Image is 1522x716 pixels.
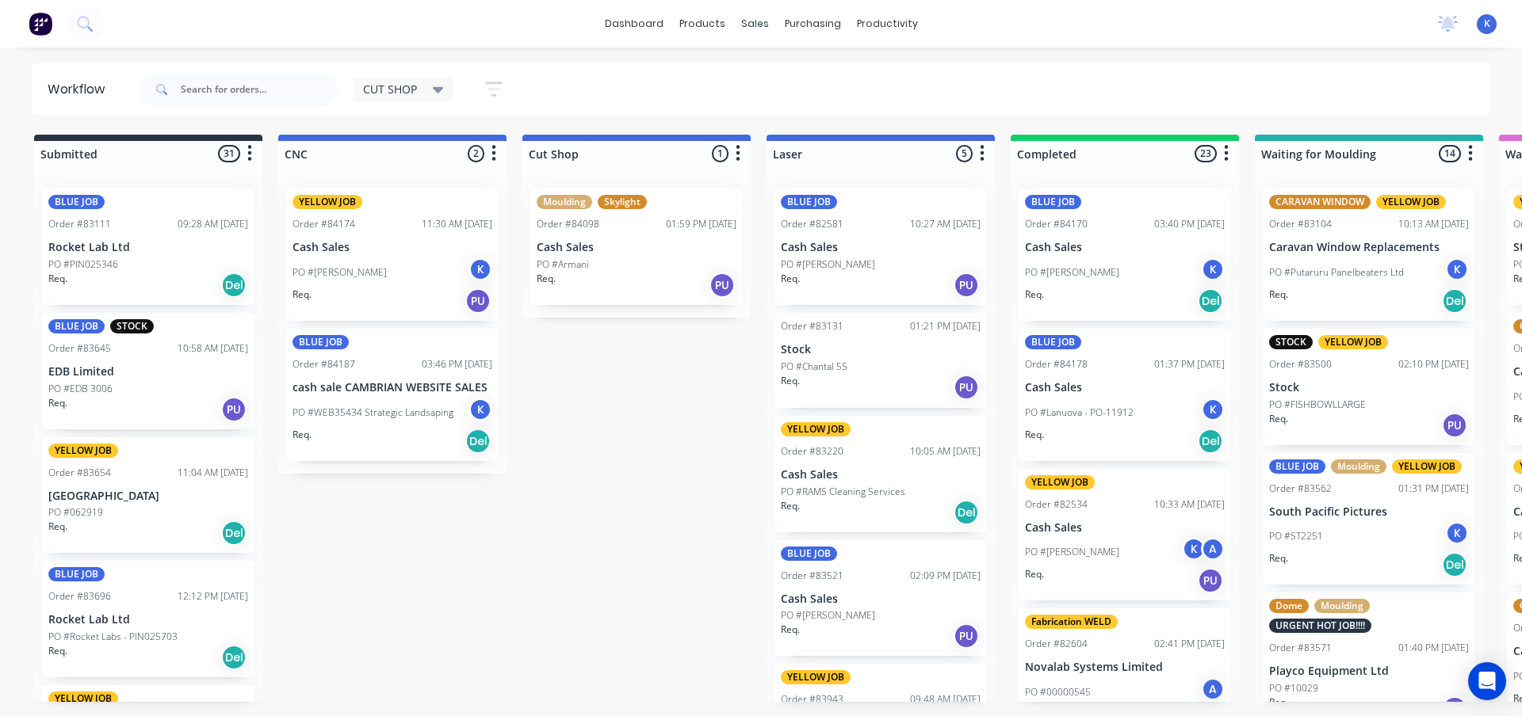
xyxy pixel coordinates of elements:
p: South Pacific Pictures [1269,505,1469,519]
p: Req. [781,374,800,388]
div: 03:40 PM [DATE] [1154,217,1225,231]
div: BLUE JOB [781,547,837,561]
div: Order #84098 [537,217,599,231]
p: PO #062919 [48,505,103,520]
p: Stock [781,343,981,356]
div: BLUE JOBOrder #8352102:09 PM [DATE]Cash SalesPO #[PERSON_NAME]Req.PU [774,540,987,657]
div: BLUE JOBOrder #8418703:46 PM [DATE]cash sale CAMBRIAN WEBSITE SALESPO #WEB35434 Strategic Landsap... [286,329,499,461]
p: Req. [293,288,312,302]
div: Moulding [1314,599,1370,613]
div: STOCKYELLOW JOBOrder #8350002:10 PM [DATE]StockPO #FISHBOWLLARGEReq.PU [1263,329,1475,445]
p: Cash Sales [1025,241,1225,254]
div: YELLOW JOB [781,422,851,436]
p: Novalab Systems Limited [1025,661,1225,674]
div: Order #83521 [781,569,843,583]
div: BLUE JOB [1025,195,1081,209]
div: 10:27 AM [DATE] [910,217,981,231]
div: BLUE JOB [1025,335,1081,349]
div: PU [954,623,979,649]
div: Order #83696 [48,589,111,604]
div: 11:30 AM [DATE] [422,217,492,231]
div: PU [1442,413,1467,438]
div: K [1445,257,1469,281]
div: PU [954,272,979,298]
div: YELLOW JOB [781,670,851,684]
p: PO #ST2251 [1269,529,1323,543]
div: 01:59 PM [DATE] [666,217,736,231]
div: Moulding [537,195,592,209]
a: dashboard [597,12,671,36]
div: 09:28 AM [DATE] [178,217,248,231]
p: PO #PIN025346 [48,257,118,272]
div: Order #82604 [1025,637,1088,651]
p: PO #[PERSON_NAME] [1025,265,1119,280]
div: PU [465,288,491,314]
div: K [1445,521,1469,545]
p: PO #Putaruru Panelbeaters Ltd [1269,265,1404,280]
div: Del [1198,288,1223,314]
div: Order #83645 [48,341,111,356]
div: K [1201,257,1225,281]
div: Order #83111 [48,217,111,231]
div: Del [221,520,247,546]
div: Open Intercom Messenger [1468,662,1506,700]
div: 01:37 PM [DATE] [1154,357,1225,371]
p: Req. [48,396,67,410]
div: Order #84170 [1025,217,1088,231]
div: URGENT HOT JOB!!!! [1269,619,1371,633]
div: BLUE JOB [293,335,349,349]
img: Factory [29,12,52,36]
div: purchasing [777,12,849,36]
p: PO #10029 [1269,681,1318,695]
div: BLUE JOB [1269,459,1325,474]
p: Req. [781,499,800,513]
p: Cash Sales [537,241,736,254]
div: BLUE JOBSTOCKOrder #8364510:58 AM [DATE]EDB LimitedPO #EDB 3006Req.PU [42,313,254,429]
div: 10:05 AM [DATE] [910,444,981,459]
div: Del [221,645,247,670]
div: Dome [1269,599,1309,613]
div: STOCK [1269,335,1313,349]
p: Req. [1269,551,1288,566]
div: Order #83562 [1269,482,1332,496]
div: A [1201,537,1225,561]
p: Req. [781,272,800,286]
p: Req. [1269,288,1288,302]
p: Caravan Window Replacements [1269,241,1469,254]
div: Workflow [48,80,113,99]
div: products [671,12,733,36]
p: Req. [293,428,312,442]
div: YELLOW JOB [1025,475,1095,489]
div: BLUE JOBOrder #8369612:12 PM [DATE]Rocket Lab LtdPO #Rocket Labs - PIN025703Req.Del [42,561,254,677]
p: Req. [1025,288,1044,302]
div: 10:13 AM [DATE] [1398,217,1469,231]
div: YELLOW JOB [1318,335,1388,349]
div: YELLOW JOB [48,444,118,458]
p: PO #Rocket Labs - PIN025703 [48,630,178,644]
div: Fabrication WELD [1025,615,1118,629]
div: Order #83220 [781,444,843,459]
div: A [1201,677,1225,701]
div: Order #83654 [48,466,111,480]
div: K [468,398,492,421]
div: STOCK [110,319,154,333]
p: PO #EDB 3006 [48,382,113,396]
p: Cash Sales [781,468,981,482]
div: CARAVAN WINDOWYELLOW JOBOrder #8310410:13 AM [DATE]Caravan Window ReplacementsPO #Putaruru Panelb... [1263,189,1475,321]
p: Rocket Lab Ltd [48,613,248,626]
p: Req. [48,644,67,658]
div: K [468,257,492,281]
p: Req. [1269,695,1288,710]
div: Order #82534 [1025,497,1088,512]
p: Cash Sales [1025,381,1225,394]
span: CUT SHOP [363,81,417,97]
div: YELLOW JOB [1376,195,1446,209]
p: Req. [48,520,67,534]
div: Del [954,500,979,525]
div: Del [1442,288,1467,314]
div: 02:09 PM [DATE] [910,569,981,583]
p: Playco Equipment Ltd [1269,665,1469,678]
div: PU [954,375,979,400]
p: PO #FISHBOWLLARGE [1269,398,1366,412]
div: YELLOW JOB [48,691,118,706]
